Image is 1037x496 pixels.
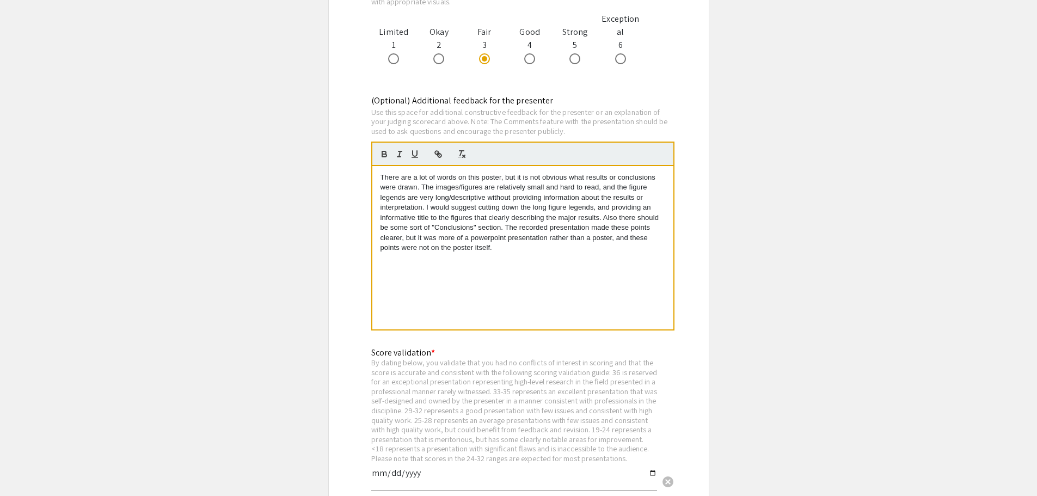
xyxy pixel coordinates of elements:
[8,447,46,488] iframe: Chat
[371,26,416,39] div: Limited
[553,26,598,39] div: Strong
[381,173,665,253] p: There are a lot of words on this poster, but it is not obvious what results or conclusions were d...
[462,26,507,39] div: Fair
[598,13,643,65] div: 6
[553,26,598,65] div: 5
[371,347,435,358] mat-label: Score validation
[507,26,552,39] div: Good
[657,470,679,492] button: Clear
[371,107,674,136] div: Use this space for additional constructive feedback for the presenter or an explanation of your j...
[416,26,462,65] div: 2
[462,26,507,65] div: 3
[507,26,552,65] div: 4
[661,475,674,488] span: cancel
[371,26,416,65] div: 1
[371,95,554,106] mat-label: (Optional) Additional feedback for the presenter
[371,468,657,487] input: Type Here
[598,13,643,39] div: Exceptional
[416,26,462,39] div: Okay
[371,358,657,463] div: By dating below, you validate that you had no conflicts of interest in scoring and that the score...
